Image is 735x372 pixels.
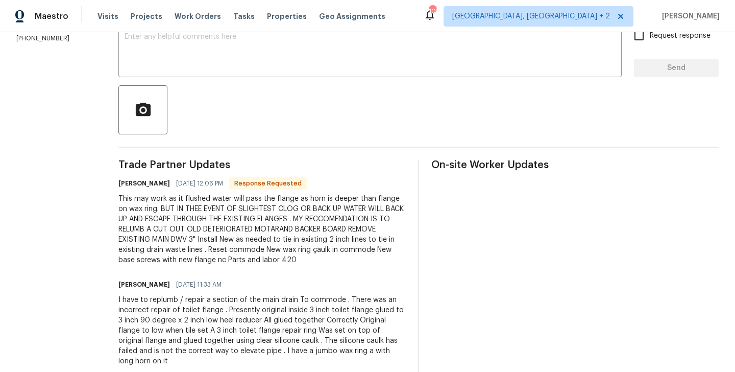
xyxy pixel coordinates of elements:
[175,11,221,21] span: Work Orders
[658,11,720,21] span: [PERSON_NAME]
[118,178,170,189] h6: [PERSON_NAME]
[176,178,223,189] span: [DATE] 12:06 PM
[233,13,255,20] span: Tasks
[319,11,385,21] span: Geo Assignments
[267,11,307,21] span: Properties
[118,160,406,170] span: Trade Partner Updates
[431,160,719,170] span: On-site Worker Updates
[452,11,610,21] span: [GEOGRAPHIC_DATA], [GEOGRAPHIC_DATA] + 2
[97,11,118,21] span: Visits
[176,280,222,290] span: [DATE] 11:33 AM
[118,194,406,265] div: This may work as it flushed water will pass the flange as horn is deeper than flange on wax ring....
[429,6,436,16] div: 105
[118,280,170,290] h6: [PERSON_NAME]
[131,11,162,21] span: Projects
[16,34,94,43] p: [PHONE_NUMBER]
[650,31,710,41] span: Request response
[118,295,406,366] div: I have to replumb / repair a section of the main drain To commode . There was an incorrect repair...
[230,178,306,189] span: Response Requested
[35,11,68,21] span: Maestro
